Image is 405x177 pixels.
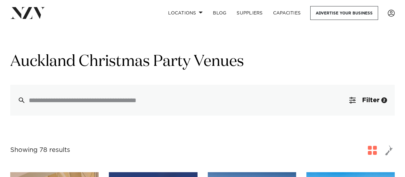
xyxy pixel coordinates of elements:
a: Locations [163,6,208,20]
img: nzv-logo.png [10,7,45,19]
div: Showing 78 results [10,145,70,155]
a: SUPPLIERS [231,6,268,20]
a: Advertise your business [310,6,378,20]
button: Filter2 [342,85,395,116]
div: 2 [381,97,387,103]
a: Capacities [268,6,306,20]
h1: Auckland Christmas Party Venues [10,52,395,72]
span: Filter [362,97,379,103]
a: BLOG [208,6,231,20]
